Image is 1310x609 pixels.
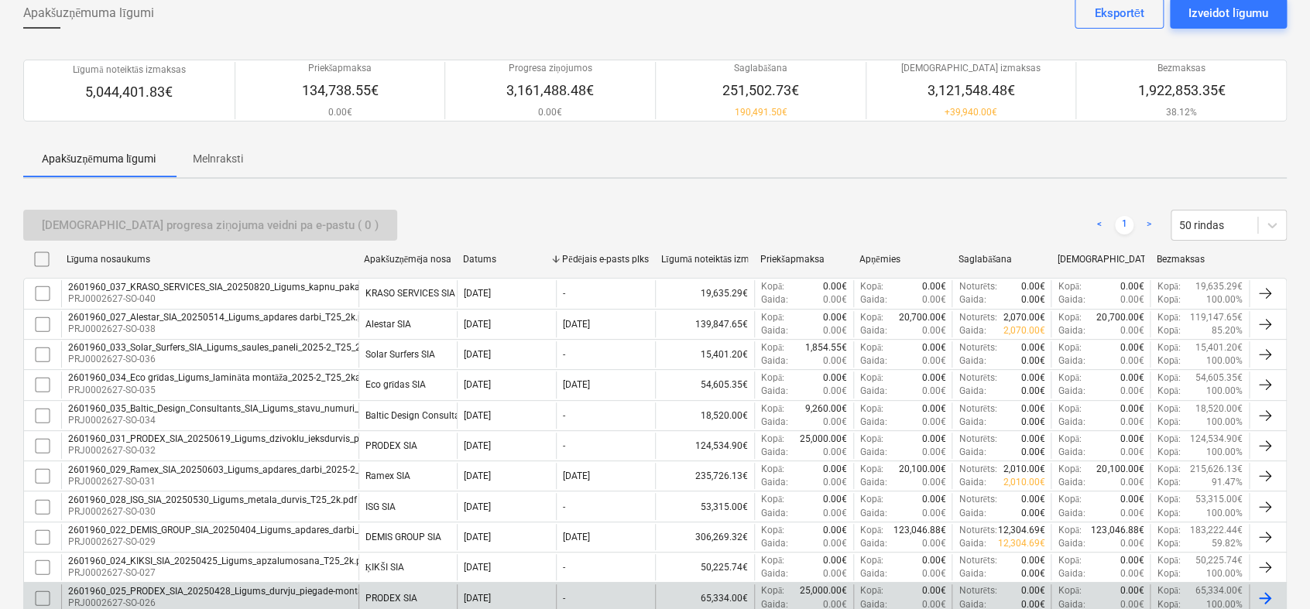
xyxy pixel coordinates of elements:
p: Gaida : [1058,324,1085,337]
p: PRJ0002627-SO-032 [68,444,464,457]
div: [DATE] [464,470,491,481]
p: 0.00€ [823,385,847,398]
p: 0.00€ [823,371,847,385]
p: 100.00% [1206,507,1243,520]
p: 0.00€ [1120,433,1144,446]
p: Gaida : [761,354,788,368]
p: Kopā : [1157,293,1180,306]
p: Kopā : [1157,507,1180,520]
p: Kopā : [1157,311,1180,324]
p: 19,635.29€ [1195,280,1243,293]
p: 215,626.13€ [1190,463,1243,476]
p: 0.00€ [1020,293,1044,306]
p: 50,225.74€ [1195,554,1243,567]
p: 0.00€ [823,493,847,506]
p: Kopā : [860,311,883,324]
p: Kopā : [761,584,784,597]
p: 0.00€ [823,311,847,324]
p: 0.00€ [1020,416,1044,429]
p: Kopā : [860,463,883,476]
p: Kopā : [1058,402,1081,416]
p: 190,491.50€ [722,106,799,119]
div: [DATE] [464,319,491,330]
p: Gaida : [761,507,788,520]
a: Previous page [1090,216,1109,234]
p: 0.00€ [1020,554,1044,567]
div: 19,635.29€ [655,280,754,306]
p: Kopā : [1058,433,1081,446]
p: 0.00€ [1120,293,1144,306]
p: 0.00€ [823,537,847,550]
p: Gaida : [1058,446,1085,459]
p: 0.00€ [1120,446,1144,459]
p: Gaida : [860,446,887,459]
div: Saglabāšana [958,254,1045,265]
p: Melnraksti [193,151,243,167]
div: Apņēmies [859,254,946,265]
p: PRJ0002627-SO-040 [68,293,577,306]
div: 2601960_035_Baltic_Design_Consultants_SIA_Ligums_stavu_numuri_2025-2_T25_2karta.pdf [68,403,455,414]
div: [DATE] [464,410,491,421]
div: Eco grīdas SIA [365,379,426,391]
p: Noturēts : [958,493,996,506]
iframe: Chat Widget [1233,535,1310,609]
p: Kopā : [860,341,883,354]
p: 3,121,548.48€ [901,81,1041,100]
div: 139,847.65€ [655,311,754,337]
p: 0.00€ [1120,341,1144,354]
p: Kopā : [1157,341,1180,354]
p: 0.00€ [921,567,945,580]
div: 2601960_031_PRODEX_SIA_20250619_Ligums_dzivoklu_ieksdurvis_piegade-montaza_T27.pdf [68,433,464,444]
p: Gaida : [761,446,788,459]
div: KRASO SERVICES SIA [365,288,455,299]
div: [DATE] [464,501,491,512]
p: PRJ0002627-SO-031 [68,475,430,488]
div: - [563,440,565,451]
p: Gaida : [1058,537,1085,550]
p: 0.00€ [921,324,945,337]
div: Pēdējais e-pasts plkst [562,254,649,265]
p: Noturēts : [958,371,996,385]
p: 0.00€ [1120,476,1144,489]
div: DEMIS GROUP SIA [365,532,441,542]
p: 100.00% [1206,293,1243,306]
p: 18,520.00€ [1195,402,1243,416]
p: 0.00€ [302,106,379,119]
p: Kopā : [761,371,784,385]
p: Kopā : [1058,371,1081,385]
p: Noturēts : [958,463,996,476]
p: Kopā : [761,280,784,293]
p: Kopā : [761,402,784,416]
p: 0.00€ [921,280,945,293]
p: Gaida : [1058,507,1085,520]
div: Alestar SIA [365,319,411,330]
p: 0.00€ [1120,554,1144,567]
p: PRJ0002627-SO-030 [68,505,357,518]
p: 0.00€ [1020,371,1044,385]
p: Gaida : [958,293,986,306]
p: 0.00€ [1020,433,1044,446]
p: Gaida : [958,537,986,550]
p: PRJ0002627-SO-029 [68,535,405,549]
p: 2,070.00€ [1003,311,1044,324]
p: Bezmaksas [1137,62,1225,75]
p: Gaida : [761,416,788,429]
p: Gaida : [761,385,788,398]
p: Gaida : [958,507,986,520]
div: 15,401.20€ [655,341,754,368]
p: Gaida : [958,324,986,337]
p: 2,010.00€ [1003,476,1044,489]
p: 15,401.20€ [1195,341,1243,354]
p: 0.00€ [1120,280,1144,293]
p: Kopā : [1157,537,1180,550]
p: Gaida : [860,324,887,337]
p: Gaida : [761,476,788,489]
p: Gaida : [958,567,986,580]
p: 0.00€ [921,493,945,506]
div: Bezmaksas [1157,254,1243,265]
p: 0.00€ [1120,385,1144,398]
div: [DATE] [563,379,590,390]
p: Līgumā noteiktās izmaksas [73,63,186,77]
p: Kopā : [761,311,784,324]
p: Kopā : [1157,524,1180,537]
